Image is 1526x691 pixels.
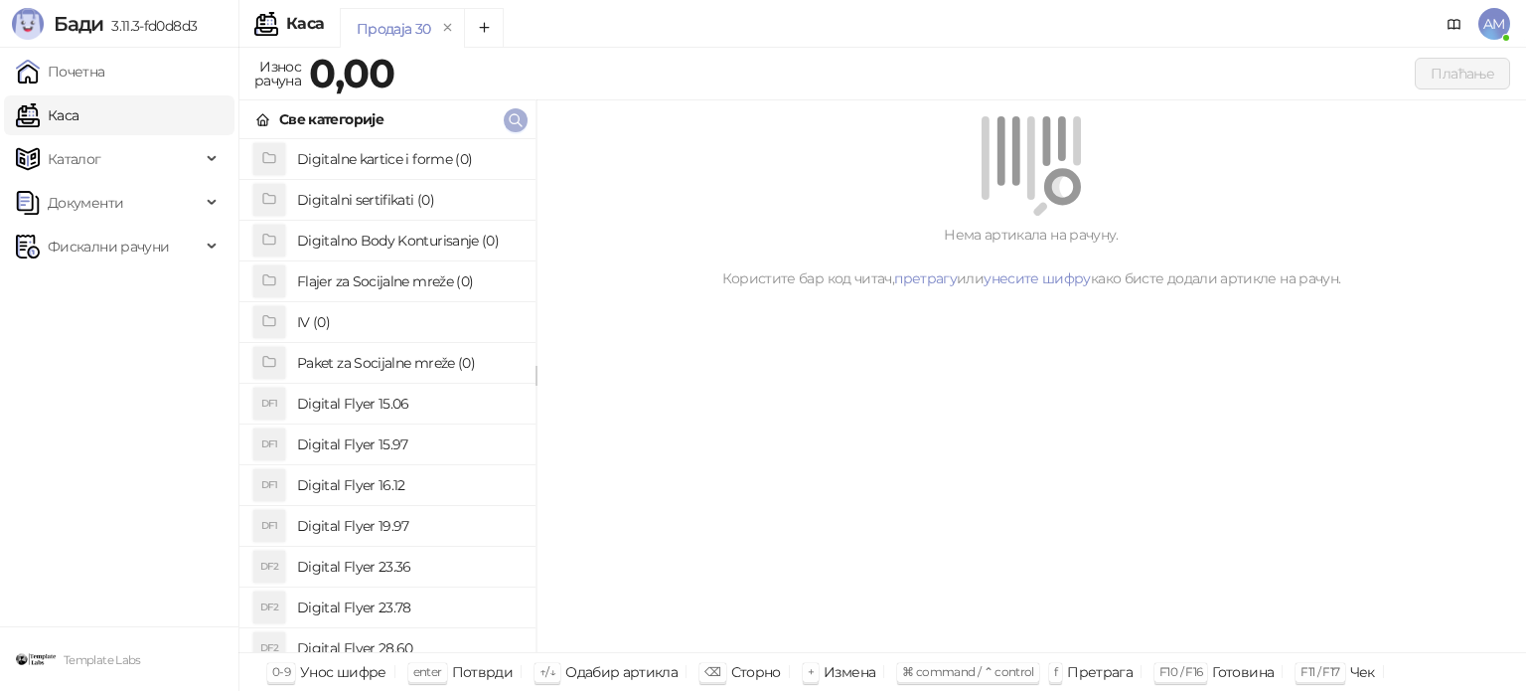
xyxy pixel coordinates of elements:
strong: 0,00 [309,49,394,97]
h4: Paket za Socijalne mreže (0) [297,347,520,379]
button: Плаћање [1415,58,1510,89]
span: enter [413,664,442,679]
a: Почетна [16,52,105,91]
div: Сторно [731,659,781,685]
h4: Digitalni sertifikati (0) [297,184,520,216]
h4: Digital Flyer 15.97 [297,429,520,460]
div: Одабир артикла [565,659,678,685]
span: ⌘ command / ⌃ control [902,664,1034,679]
h4: Digital Flyer 23.36 [297,551,520,583]
h4: Digital Flyer 28.60 [297,632,520,664]
h4: Digital Flyer 19.97 [297,510,520,542]
div: DF2 [253,551,285,583]
div: Потврди [452,659,514,685]
span: f [1054,664,1057,679]
span: 3.11.3-fd0d8d3 [103,17,197,35]
div: DF1 [253,510,285,542]
div: Каса [286,16,324,32]
img: 64x64-companyLogo-46bbf2fd-0887-484e-a02e-a45a40244bfa.png [16,639,56,679]
div: Продаја 30 [357,18,431,40]
h4: Digital Flyer 16.12 [297,469,520,501]
span: Бади [54,12,103,36]
span: Документи [48,183,123,223]
a: претрагу [894,269,957,287]
button: Add tab [464,8,504,48]
div: DF1 [253,388,285,420]
div: Готовина [1212,659,1274,685]
img: Logo [12,8,44,40]
span: 0-9 [272,664,290,679]
a: Документација [1439,8,1470,40]
h4: Digital Flyer 15.06 [297,388,520,420]
div: DF2 [253,632,285,664]
div: Све категорије [279,108,383,130]
div: Претрага [1067,659,1133,685]
span: F10 / F16 [1159,664,1202,679]
div: DF2 [253,592,285,623]
div: Износ рачуна [250,54,305,93]
span: Каталог [48,139,101,179]
h4: Digitalno Body Konturisanje (0) [297,225,520,257]
div: Чек [1350,659,1375,685]
button: remove [435,20,461,37]
h4: Flajer za Socijalne mreže (0) [297,265,520,297]
span: ⌫ [704,664,720,679]
span: AM [1478,8,1510,40]
a: унесите шифру [984,269,1091,287]
h4: IV (0) [297,306,520,338]
div: Нема артикала на рачуну. Користите бар код читач, или како бисте додали артикле на рачун. [560,224,1502,289]
span: Фискални рачуни [48,227,169,266]
div: DF1 [253,469,285,501]
span: + [808,664,814,679]
span: F11 / F17 [1300,664,1339,679]
div: DF1 [253,429,285,460]
h4: Digital Flyer 23.78 [297,592,520,623]
a: Каса [16,95,78,135]
div: Измена [824,659,875,685]
div: Унос шифре [300,659,386,685]
div: grid [239,139,535,652]
h4: Digitalne kartice i forme (0) [297,143,520,175]
small: Template Labs [64,653,141,667]
span: ↑/↓ [539,664,555,679]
